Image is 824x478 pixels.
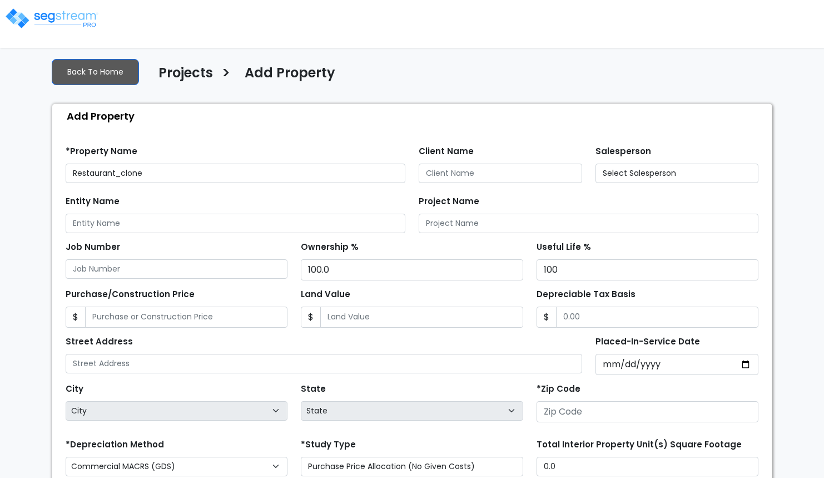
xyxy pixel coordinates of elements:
input: Useful Life % [537,259,758,280]
label: Street Address [66,336,133,348]
input: Client Name [419,164,582,183]
label: Depreciable Tax Basis [537,288,636,301]
input: Street Address [66,354,582,373]
h4: Add Property [245,65,335,84]
label: *Zip Code [537,383,580,396]
label: Job Number [66,241,120,254]
label: Entity Name [66,195,120,208]
label: State [301,383,326,396]
h4: Projects [158,65,213,84]
input: Ownership % [301,259,523,280]
input: Project Name [419,214,758,233]
label: *Property Name [66,145,137,158]
input: Zip Code [537,401,758,422]
label: City [66,383,83,396]
span: $ [301,307,321,328]
a: Projects [150,65,213,88]
a: Back To Home [52,59,139,85]
input: Property Name [66,164,405,183]
label: Placed-In-Service Date [595,336,700,348]
label: *Depreciation Method [66,438,164,451]
label: Project Name [419,195,479,208]
span: $ [537,307,557,328]
input: Entity Name [66,214,405,233]
input: Job Number [66,259,287,279]
label: Useful Life % [537,241,591,254]
input: 0.00 [556,307,758,328]
label: Total Interior Property Unit(s) Square Footage [537,438,742,451]
input: total square foot [537,457,758,476]
input: Land Value [320,307,523,328]
span: $ [66,307,86,328]
input: Purchase or Construction Price [85,307,287,328]
h3: > [221,64,231,86]
label: Salesperson [595,145,651,158]
label: Purchase/Construction Price [66,288,195,301]
label: *Study Type [301,438,356,451]
a: Add Property [236,65,335,88]
label: Ownership % [301,241,359,254]
div: Add Property [58,104,772,128]
label: Land Value [301,288,350,301]
label: Client Name [419,145,474,158]
img: logo_pro_r.png [4,7,99,29]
